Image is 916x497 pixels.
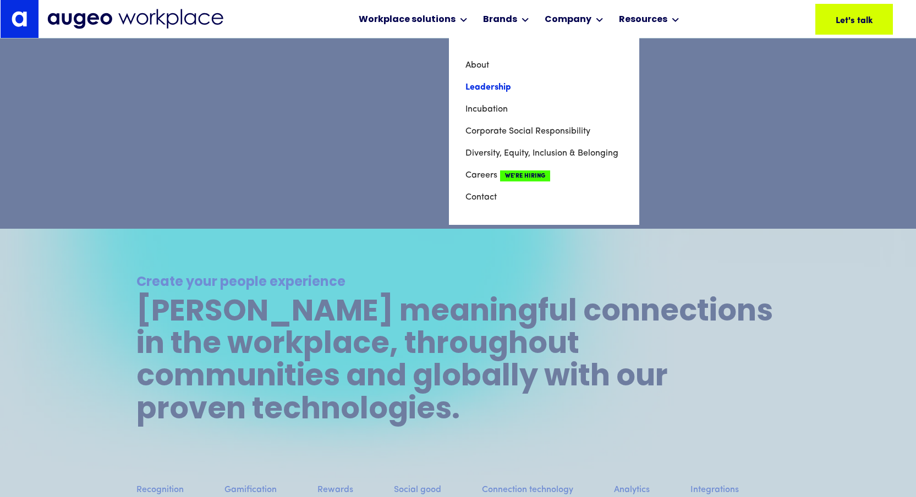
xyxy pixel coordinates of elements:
a: Leadership [465,76,623,98]
span: We're Hiring [500,170,550,181]
a: CareersWe're Hiring [465,164,623,186]
div: Brands [483,13,517,26]
div: Workplace solutions [359,13,456,26]
a: Corporate Social Responsibility [465,120,623,142]
a: Incubation [465,98,623,120]
a: Diversity, Equity, Inclusion & Belonging [465,142,623,164]
a: Contact [465,186,623,208]
img: Augeo Workplace business unit full logo in mignight blue. [47,9,223,29]
a: About [465,54,623,76]
a: Let's talk [815,4,893,35]
img: Augeo's "a" monogram decorative logo in white. [12,11,27,26]
div: Company [545,13,591,26]
nav: Company [449,38,639,225]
